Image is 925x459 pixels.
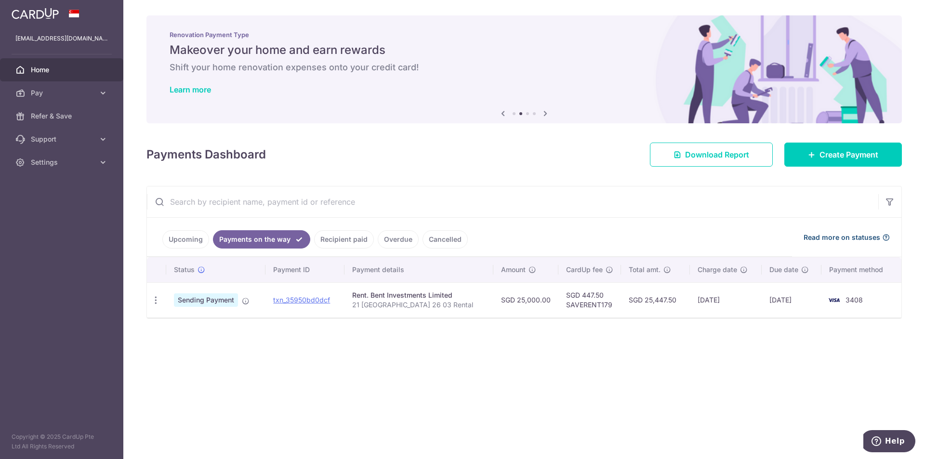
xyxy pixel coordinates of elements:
[423,230,468,249] a: Cancelled
[501,265,526,275] span: Amount
[170,62,879,73] h6: Shift your home renovation expenses onto your credit card!
[352,290,486,300] div: Rent. Bent Investments Limited
[273,296,330,304] a: txn_35950bd0dcf
[685,149,749,160] span: Download Report
[31,157,94,167] span: Settings
[784,143,902,167] a: Create Payment
[804,233,890,242] a: Read more on statuses
[265,257,344,282] th: Payment ID
[174,265,195,275] span: Status
[690,282,761,317] td: [DATE]
[213,230,310,249] a: Payments on the way
[824,294,844,306] img: Bank Card
[170,85,211,94] a: Learn more
[344,257,493,282] th: Payment details
[146,15,902,123] img: Renovation banner
[147,186,878,217] input: Search by recipient name, payment id or reference
[804,233,880,242] span: Read more on statuses
[31,134,94,144] span: Support
[621,282,690,317] td: SGD 25,447.50
[821,257,901,282] th: Payment method
[762,282,821,317] td: [DATE]
[698,265,737,275] span: Charge date
[31,111,94,121] span: Refer & Save
[314,230,374,249] a: Recipient paid
[493,282,558,317] td: SGD 25,000.00
[769,265,798,275] span: Due date
[174,293,238,307] span: Sending Payment
[378,230,419,249] a: Overdue
[650,143,773,167] a: Download Report
[352,300,486,310] p: 21 [GEOGRAPHIC_DATA] 26 03 Rental
[146,146,266,163] h4: Payments Dashboard
[566,265,603,275] span: CardUp fee
[15,34,108,43] p: [EMAIL_ADDRESS][DOMAIN_NAME]
[819,149,878,160] span: Create Payment
[629,265,661,275] span: Total amt.
[162,230,209,249] a: Upcoming
[31,88,94,98] span: Pay
[12,8,59,19] img: CardUp
[31,65,94,75] span: Home
[846,296,863,304] span: 3408
[558,282,621,317] td: SGD 447.50 SAVERENT179
[863,430,915,454] iframe: Opens a widget where you can find more information
[170,31,879,39] p: Renovation Payment Type
[170,42,879,58] h5: Makeover your home and earn rewards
